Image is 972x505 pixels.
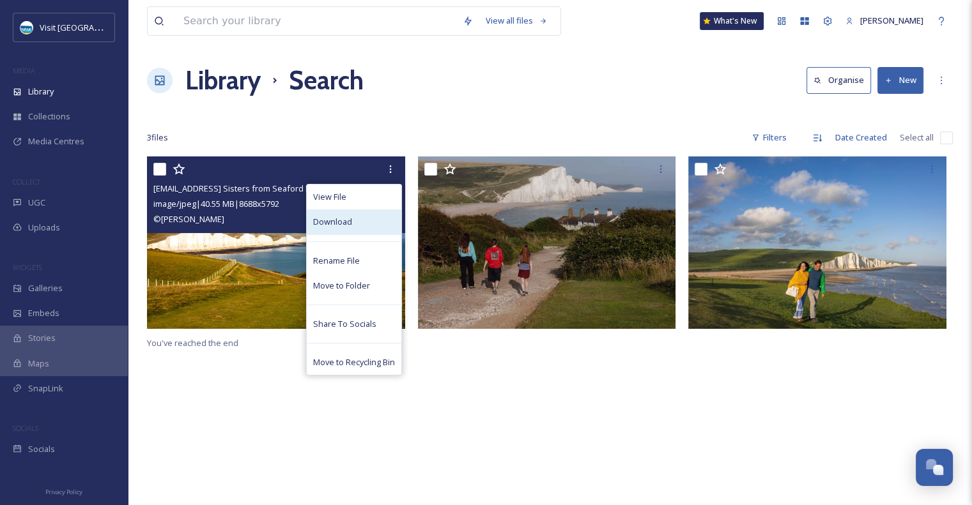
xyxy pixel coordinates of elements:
[313,255,360,267] span: Rename File
[28,197,45,209] span: UGC
[806,67,877,93] a: Organise
[313,356,395,368] span: Move to Recycling Bin
[700,12,764,30] a: What's New
[289,61,364,100] h1: Search
[28,135,84,147] span: Media Centres
[829,125,893,150] div: Date Created
[13,177,40,186] span: COLLECT
[806,67,871,93] button: Organise
[28,443,55,455] span: Socials
[916,449,953,486] button: Open Chat
[153,183,339,194] span: [EMAIL_ADDRESS] Sisters from Seaford Head.jpg
[28,332,56,344] span: Stories
[900,132,934,144] span: Select all
[418,156,676,329] img: Seven Sisters view from Seaford Head .jpg
[147,337,238,349] span: You've reached the end
[28,86,54,98] span: Library
[185,61,261,100] a: Library
[877,67,923,93] button: New
[13,262,42,272] span: WIDGETS
[28,110,70,123] span: Collections
[688,156,946,329] img: Seven Sisters
[147,156,405,329] img: ext_1738060416.532476_nigel@nigelfrench.com-Seven Sisters from Seaford Head.jpg
[147,132,168,144] span: 3 file s
[153,198,279,209] span: image/jpeg | 40.55 MB | 8688 x 5792
[28,222,60,234] span: Uploads
[13,66,35,75] span: MEDIA
[28,382,63,395] span: SnapLink
[40,21,238,33] span: Visit [GEOGRAPHIC_DATA] and [GEOGRAPHIC_DATA]
[45,488,82,496] span: Privacy Policy
[153,213,224,225] span: © [PERSON_NAME]
[177,7,456,35] input: Search your library
[479,8,554,33] a: View all files
[839,8,930,33] a: [PERSON_NAME]
[20,21,33,34] img: Capture.JPG
[313,191,346,203] span: View File
[313,280,370,292] span: Move to Folder
[28,307,59,319] span: Embeds
[45,483,82,499] a: Privacy Policy
[313,216,352,228] span: Download
[313,318,376,330] span: Share To Socials
[28,358,49,370] span: Maps
[860,15,923,26] span: [PERSON_NAME]
[745,125,793,150] div: Filters
[28,282,63,294] span: Galleries
[13,423,38,433] span: SOCIALS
